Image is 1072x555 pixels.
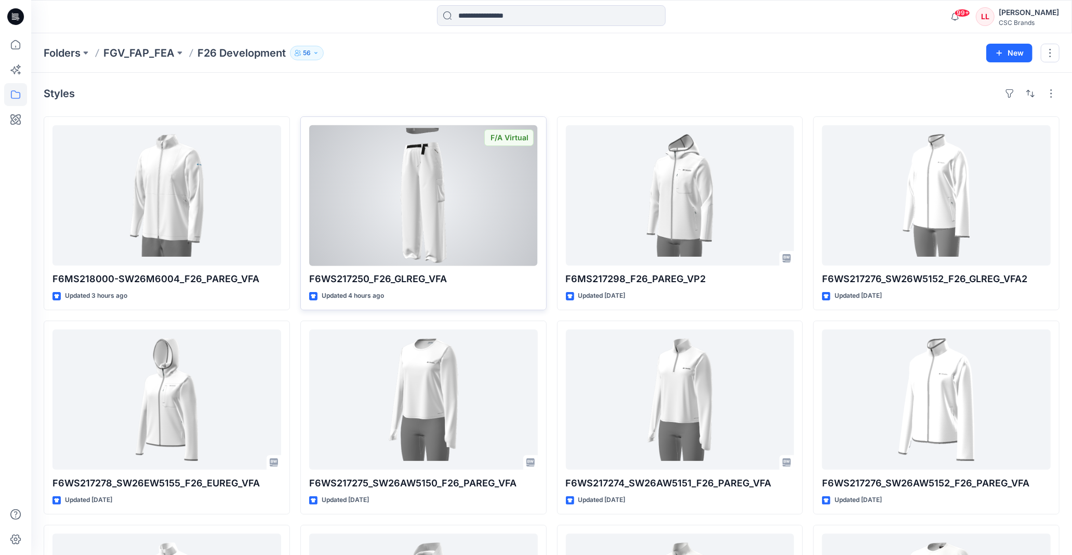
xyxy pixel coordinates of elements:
[955,9,970,17] span: 99+
[44,87,75,100] h4: Styles
[197,46,286,60] p: F26 Development
[822,476,1051,491] p: F6WS217276_SW26AW5152_F26_PAREG_VFA
[65,495,112,506] p: Updated [DATE]
[822,125,1051,266] a: F6WS217276_SW26W5152_F26_GLREG_VFA2
[52,125,281,266] a: F6MS218000-SW26M6004_F26_PAREG_VFA
[309,329,538,470] a: F6WS217275_SW26AW5150_F26_PAREG_VFA
[52,476,281,491] p: F6WS217278_SW26EW5155_F26_EUREG_VFA
[322,495,369,506] p: Updated [DATE]
[65,290,127,301] p: Updated 3 hours ago
[999,19,1059,27] div: CSC Brands
[290,46,324,60] button: 56
[322,290,384,301] p: Updated 4 hours ago
[566,272,795,286] p: F6MS217298_F26_PAREG_VP2
[578,290,626,301] p: Updated [DATE]
[835,290,882,301] p: Updated [DATE]
[566,329,795,470] a: F6WS217274_SW26AW5151_F26_PAREG_VFA
[566,125,795,266] a: F6MS217298_F26_PAREG_VP2
[986,44,1033,62] button: New
[44,46,81,60] a: Folders
[52,329,281,470] a: F6WS217278_SW26EW5155_F26_EUREG_VFA
[976,7,995,26] div: LL
[566,476,795,491] p: F6WS217274_SW26AW5151_F26_PAREG_VFA
[822,329,1051,470] a: F6WS217276_SW26AW5152_F26_PAREG_VFA
[822,272,1051,286] p: F6WS217276_SW26W5152_F26_GLREG_VFA2
[835,495,882,506] p: Updated [DATE]
[52,272,281,286] p: F6MS218000-SW26M6004_F26_PAREG_VFA
[303,47,311,59] p: 56
[578,495,626,506] p: Updated [DATE]
[103,46,175,60] a: FGV_FAP_FEA
[309,125,538,266] a: F6WS217250_F26_GLREG_VFA
[309,476,538,491] p: F6WS217275_SW26AW5150_F26_PAREG_VFA
[999,6,1059,19] div: [PERSON_NAME]
[309,272,538,286] p: F6WS217250_F26_GLREG_VFA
